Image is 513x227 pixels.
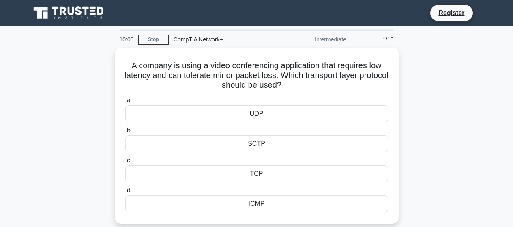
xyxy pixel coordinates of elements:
a: Stop [138,35,169,45]
div: SCTP [125,135,388,152]
div: ICMP [125,195,388,212]
div: UDP [125,105,388,122]
span: c. [127,157,132,164]
div: Intermediate [280,31,351,48]
a: Register [434,8,469,18]
div: TCP [125,165,388,182]
div: CompTIA Network+ [169,31,280,48]
div: 10:00 [115,31,138,48]
span: d. [127,187,132,194]
h5: A company is using a video conferencing application that requires low latency and can tolerate mi... [124,61,389,91]
span: b. [127,127,132,134]
span: a. [127,97,132,104]
div: 1/10 [351,31,399,48]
